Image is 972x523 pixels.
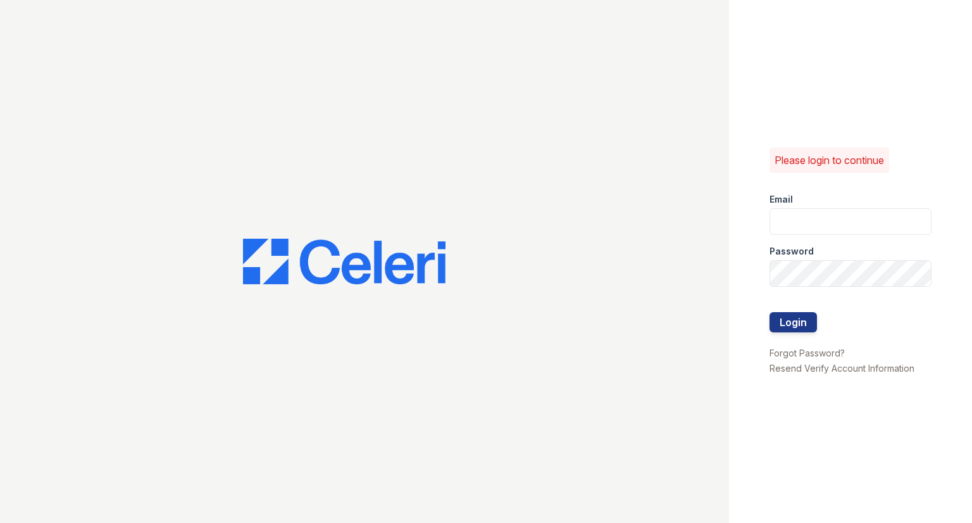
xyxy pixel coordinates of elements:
a: Resend Verify Account Information [769,363,914,374]
a: Forgot Password? [769,348,845,358]
button: Login [769,312,817,332]
label: Password [769,245,814,258]
label: Email [769,193,793,206]
img: CE_Logo_Blue-a8612792a0a2168367f1c8372b55b34899dd931a85d93a1a3d3e32e68fde9ad4.png [243,239,445,284]
p: Please login to continue [775,153,884,168]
